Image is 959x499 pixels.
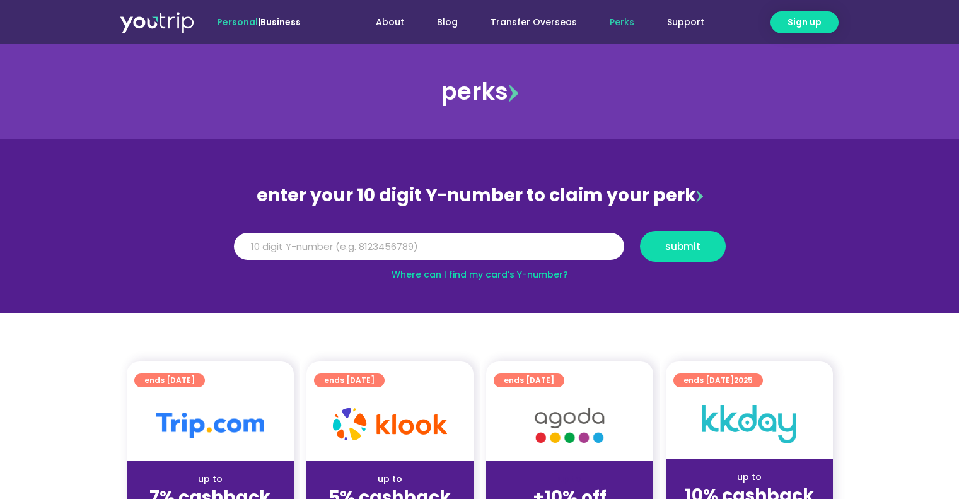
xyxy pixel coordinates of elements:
div: up to [676,471,823,484]
a: Perks [593,11,651,34]
a: ends [DATE] [314,373,385,387]
button: submit [640,231,726,262]
span: ends [DATE] [324,373,375,387]
a: Blog [421,11,474,34]
a: ends [DATE]2025 [673,373,763,387]
span: Personal [217,16,258,28]
div: up to [137,473,284,486]
div: up to [317,473,463,486]
span: submit [665,242,700,251]
a: Transfer Overseas [474,11,593,34]
a: Where can I find my card’s Y-number? [392,268,568,281]
form: Y Number [234,231,726,271]
nav: Menu [335,11,721,34]
a: Support [651,11,721,34]
a: About [359,11,421,34]
a: ends [DATE] [494,373,564,387]
a: Sign up [770,11,839,33]
a: ends [DATE] [134,373,205,387]
span: Sign up [788,16,822,29]
span: 2025 [734,375,753,385]
span: ends [DATE] [683,373,753,387]
span: ends [DATE] [504,373,554,387]
input: 10 digit Y-number (e.g. 8123456789) [234,233,624,261]
div: enter your 10 digit Y-number to claim your perk [228,179,732,212]
span: ends [DATE] [144,373,195,387]
span: | [217,16,301,28]
a: Business [260,16,301,28]
span: up to [558,473,581,485]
